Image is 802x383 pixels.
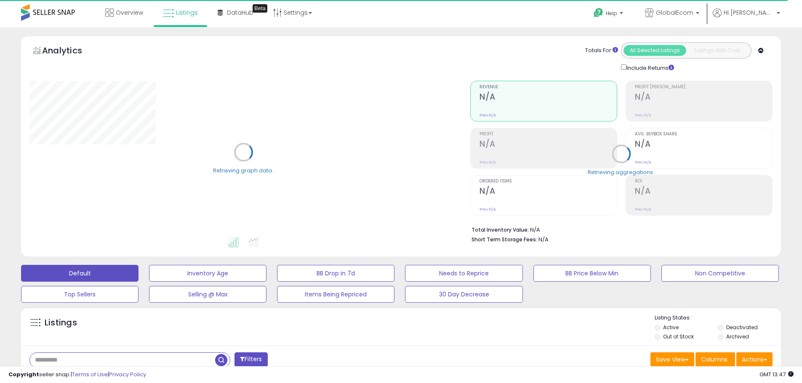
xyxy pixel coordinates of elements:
[227,8,253,17] span: DataHub
[253,4,267,13] div: Tooltip anchor
[42,45,99,58] h5: Analytics
[606,10,617,17] span: Help
[686,45,749,56] button: Listings With Cost
[585,47,618,55] div: Totals For
[149,286,266,303] button: Selling @ Max
[736,352,773,367] button: Actions
[588,168,655,176] div: Retrieving aggregations..
[72,370,108,378] a: Terms of Use
[726,324,758,331] label: Deactivated
[593,8,604,18] i: Get Help
[405,286,522,303] button: 30 Day Decrease
[405,265,522,282] button: Needs to Reprice
[234,352,267,367] button: Filters
[21,265,139,282] button: Default
[663,333,694,340] label: Out of Stock
[533,265,651,282] button: BB Price Below Min
[8,370,39,378] strong: Copyright
[661,265,779,282] button: Non Competitive
[726,333,749,340] label: Archived
[724,8,774,17] span: Hi [PERSON_NAME]
[149,265,266,282] button: Inventory Age
[650,352,694,367] button: Save View
[213,166,274,174] div: Retrieving graph data..
[615,63,684,72] div: Include Returns
[759,370,794,378] span: 2025-08-13 13:47 GMT
[713,8,780,27] a: Hi [PERSON_NAME]
[663,324,679,331] label: Active
[116,8,143,17] span: Overview
[8,371,146,379] div: seller snap | |
[21,286,139,303] button: Top Sellers
[176,8,198,17] span: Listings
[701,355,727,364] span: Columns
[587,1,631,27] a: Help
[655,314,781,322] p: Listing States:
[109,370,146,378] a: Privacy Policy
[277,286,394,303] button: Items Being Repriced
[45,317,77,329] h5: Listings
[277,265,394,282] button: BB Drop in 7d
[695,352,735,367] button: Columns
[623,45,686,56] button: All Selected Listings
[656,8,693,17] span: GlobalEcom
